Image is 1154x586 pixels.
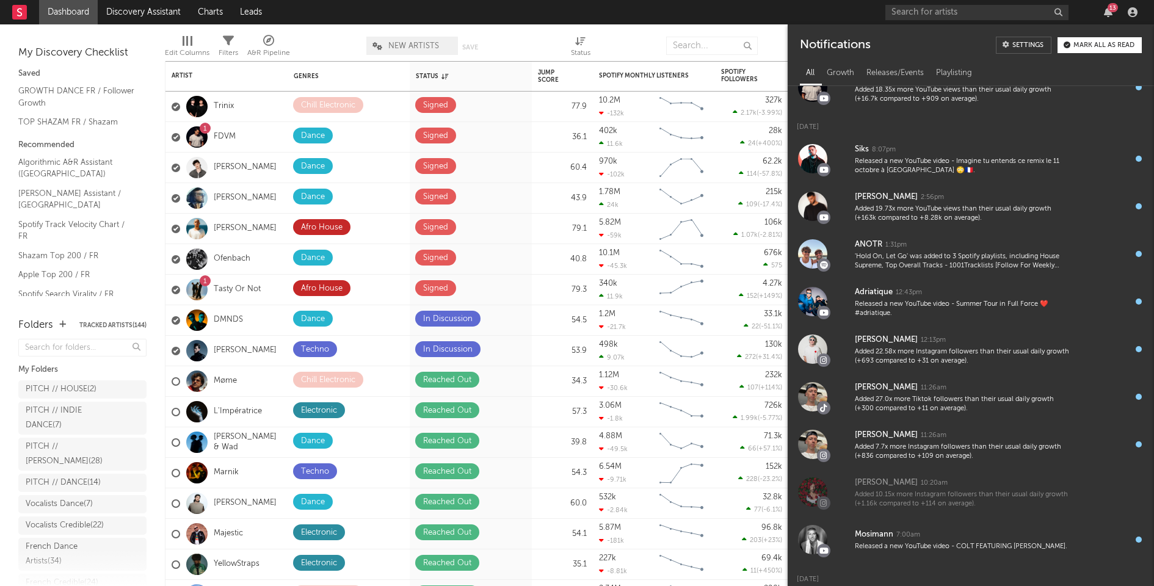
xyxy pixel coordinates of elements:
[666,37,758,55] input: Search...
[746,505,782,513] div: ( )
[301,129,325,143] div: Dance
[538,222,587,236] div: 79.1
[744,322,782,330] div: ( )
[599,323,626,331] div: -21.7k
[301,312,325,327] div: Dance
[214,162,277,173] a: [PERSON_NAME]
[18,156,134,181] a: Algorithmic A&R Assistant ([GEOGRAPHIC_DATA])
[746,201,758,208] span: 109
[654,336,709,366] svg: Chart title
[18,67,147,81] div: Saved
[301,373,355,388] div: Chill Electronic
[214,254,250,264] a: Ofenbach
[855,190,918,204] div: [PERSON_NAME]
[18,516,147,535] a: Vocalists Credible(22)
[599,127,617,135] div: 402k
[423,556,471,571] div: Reached Out
[765,341,782,349] div: 130k
[764,219,782,226] div: 106k
[599,292,623,300] div: 11.9k
[423,251,448,266] div: Signed
[758,446,780,452] span: +57.1 %
[214,407,262,417] a: L'Impératrice
[654,488,709,519] svg: Chart title
[996,37,1051,54] a: Settings
[599,432,622,440] div: 4.88M
[18,84,134,109] a: GROWTH DANCE FR / Follower Growth
[747,385,758,391] span: 107
[921,193,944,202] div: 2:56pm
[538,99,587,114] div: 77.9
[769,127,782,135] div: 28k
[855,237,882,252] div: ANOTR
[771,262,782,269] span: 575
[219,31,238,66] div: Filters
[654,92,709,122] svg: Chart title
[388,42,439,50] span: NEW ARTISTS
[247,46,290,60] div: A&R Pipeline
[214,223,277,234] a: [PERSON_NAME]
[759,293,780,300] span: +149 %
[921,383,946,392] div: 11:26am
[760,476,780,483] span: -23.2 %
[738,200,782,208] div: ( )
[599,262,627,270] div: -45.3k
[855,443,1070,461] div: Added 7.7x more Instagram followers than their usual daily growth (+836 compared to +109 on avera...
[599,506,628,514] div: -2.84k
[788,230,1154,278] a: ANOTR1:31pm'Hold On, Let Go' was added to 3 Spotify playlists, including House Supreme, Top Overa...
[855,490,1070,509] div: Added 10.15x more Instagram followers than their usual daily growth (+1.16k compared to +114 on a...
[855,347,1070,366] div: Added 22.58x more Instagram followers than their usual daily growth (+693 compared to +31 on aver...
[740,444,782,452] div: ( )
[760,385,780,391] span: +114 %
[599,537,624,544] div: -181k
[423,495,471,510] div: Reached Out
[571,31,590,66] div: Status
[599,170,625,178] div: -102k
[599,371,619,379] div: 1.12M
[423,281,448,296] div: Signed
[599,249,620,257] div: 10.1M
[538,69,568,84] div: Jump Score
[654,153,709,183] svg: Chart title
[599,493,616,501] div: 532k
[788,468,1154,516] a: [PERSON_NAME]10:20amAdded 10.15x more Instagram followers than their usual daily growth (+1.16k c...
[654,214,709,244] svg: Chart title
[788,183,1154,230] a: [PERSON_NAME]2:56pmAdded 19.73x more YouTube views than their usual daily growth (+163k compared ...
[599,157,617,165] div: 970k
[165,46,209,60] div: Edit Columns
[538,283,587,297] div: 79.3
[538,557,587,572] div: 35.1
[538,130,587,145] div: 36.1
[747,293,757,300] span: 152
[738,475,782,483] div: ( )
[538,435,587,450] div: 39.8
[538,466,587,480] div: 54.3
[855,380,918,395] div: [PERSON_NAME]
[18,46,147,60] div: My Discovery Checklist
[855,395,1070,414] div: Added 27.0x more Tiktok followers than their usual daily growth (+300 compared to +11 on average).
[423,220,448,235] div: Signed
[855,157,1070,176] div: Released a new YouTube video - Imagine tu entends ce remix le 11 octobre à [GEOGRAPHIC_DATA] 😳🇫🇷.
[599,554,616,562] div: 227k
[214,132,236,142] a: FDVM
[599,384,628,392] div: -30.6k
[654,549,709,580] svg: Chart title
[930,63,978,84] div: Playlisting
[741,110,757,117] span: 2.17k
[855,476,918,490] div: [PERSON_NAME]
[741,232,758,239] span: 1.07k
[599,96,620,104] div: 10.2M
[301,465,329,479] div: Techno
[599,414,623,422] div: -1.8k
[758,568,780,574] span: +450 %
[26,476,101,490] div: PITCH // DANCE ( 14 )
[599,476,626,483] div: -9.71k
[423,403,471,418] div: Reached Out
[301,526,337,540] div: Electronic
[294,73,373,80] div: Genres
[654,519,709,549] svg: Chart title
[748,446,757,452] span: 66
[764,249,782,257] div: 676k
[654,397,709,427] svg: Chart title
[855,204,1070,223] div: Added 19.73x more YouTube views than their usual daily growth (+163k compared to +8.28k on average).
